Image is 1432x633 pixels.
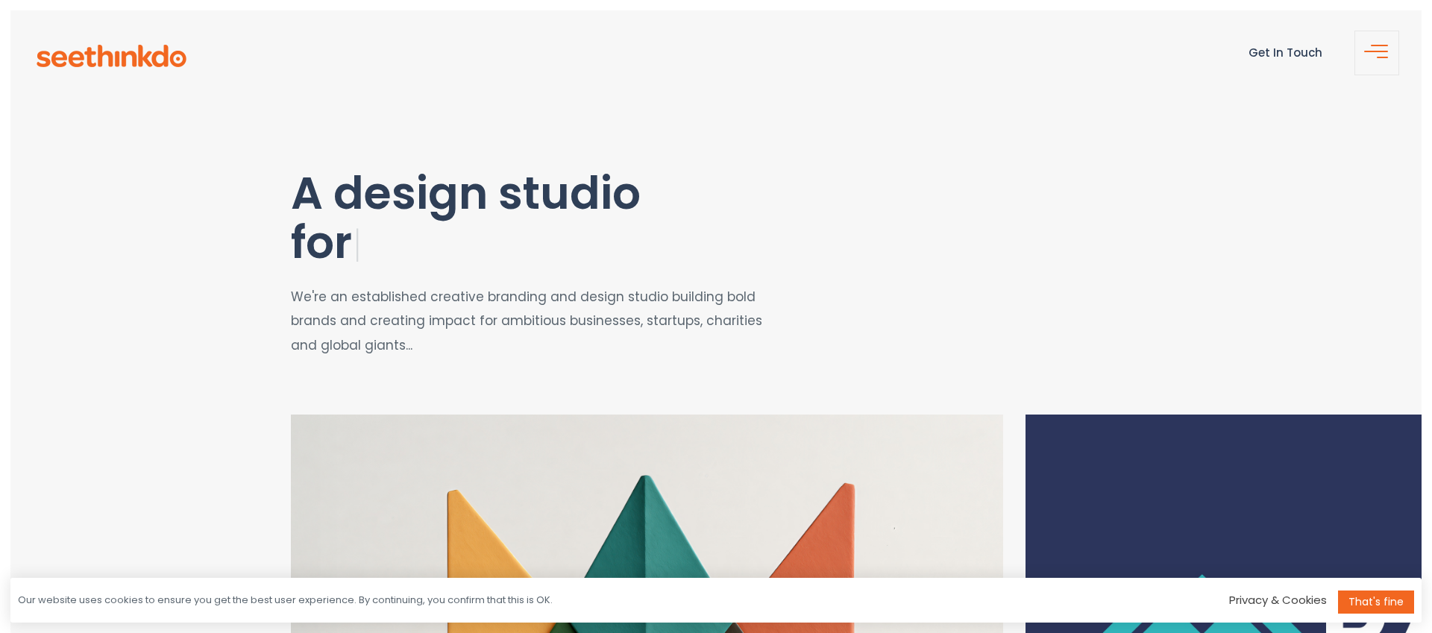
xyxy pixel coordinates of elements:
p: We're an established creative branding and design studio building bold brands and creating impact... [291,285,778,357]
a: That's fine [1338,591,1414,614]
a: Get In Touch [1249,45,1322,60]
a: Privacy & Cookies [1229,592,1327,608]
img: see-think-do-logo.png [37,45,186,67]
div: Our website uses cookies to ensure you get the best user experience. By continuing, you confirm t... [18,593,553,608]
h1: A design studio for [291,169,850,270]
